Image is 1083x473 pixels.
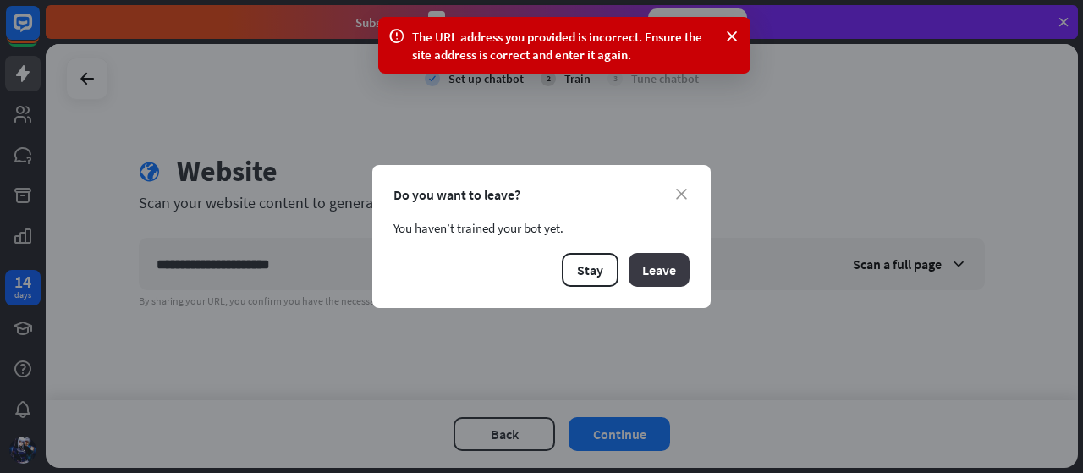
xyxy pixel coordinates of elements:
[676,189,687,200] i: close
[562,253,618,287] button: Stay
[14,7,64,58] button: Open LiveChat chat widget
[629,253,690,287] button: Leave
[412,28,717,63] div: The URL address you provided is incorrect. Ensure the site address is correct and enter it again.
[393,186,690,203] div: Do you want to leave?
[393,220,690,236] div: You haven’t trained your bot yet.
